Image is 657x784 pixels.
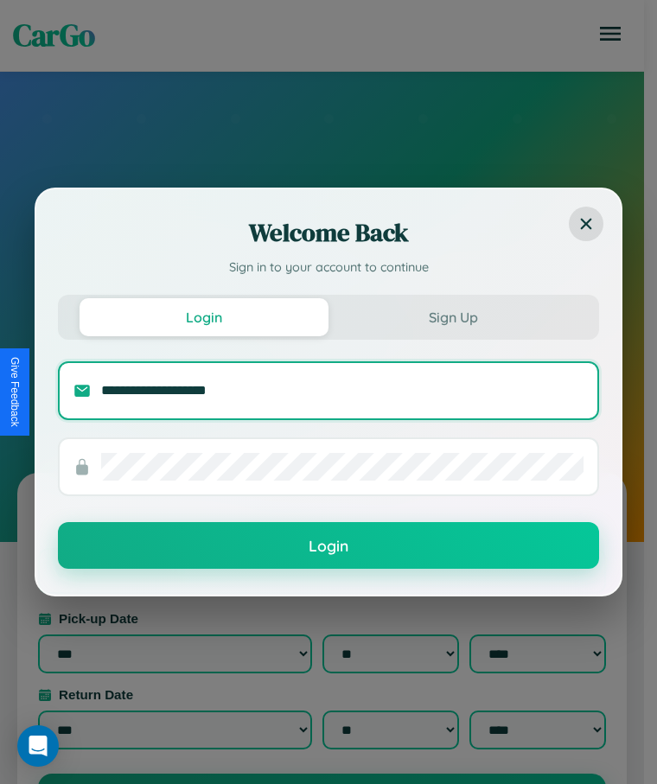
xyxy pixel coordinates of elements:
div: Give Feedback [9,357,21,427]
button: Sign Up [328,298,577,336]
div: Open Intercom Messenger [17,725,59,767]
button: Login [80,298,328,336]
p: Sign in to your account to continue [58,258,599,277]
button: Login [58,522,599,569]
h2: Welcome Back [58,215,599,250]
